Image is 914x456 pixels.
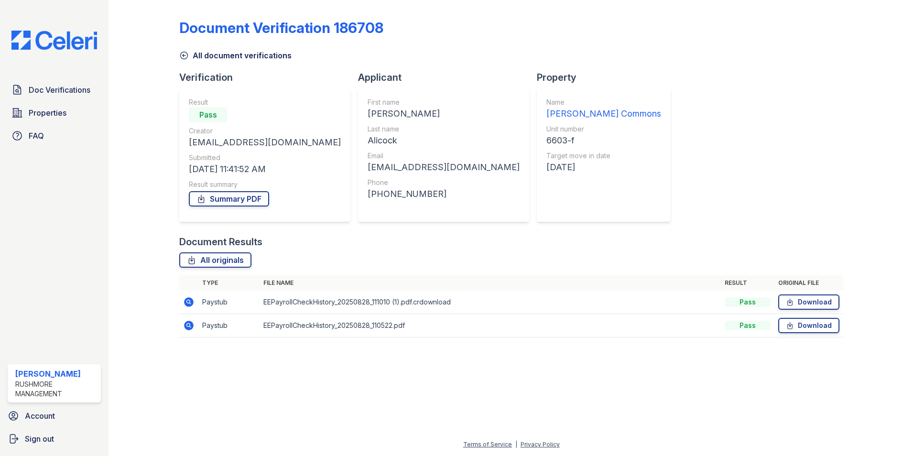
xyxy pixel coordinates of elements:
[189,153,341,163] div: Submitted
[546,151,661,161] div: Target move in date
[260,275,721,291] th: File name
[179,235,262,249] div: Document Results
[725,321,771,330] div: Pass
[368,107,520,120] div: [PERSON_NAME]
[358,71,537,84] div: Applicant
[368,187,520,201] div: [PHONE_NUMBER]
[368,124,520,134] div: Last name
[778,318,839,333] a: Download
[368,151,520,161] div: Email
[515,441,517,448] div: |
[198,314,260,337] td: Paystub
[189,163,341,176] div: [DATE] 11:41:52 AM
[179,19,383,36] div: Document Verification 186708
[368,161,520,174] div: [EMAIL_ADDRESS][DOMAIN_NAME]
[546,98,661,120] a: Name [PERSON_NAME] Commons
[260,314,721,337] td: EEPayrollCheckHistory_20250828_110522.pdf
[29,84,90,96] span: Doc Verifications
[189,98,341,107] div: Result
[725,297,771,307] div: Pass
[189,180,341,189] div: Result summary
[198,275,260,291] th: Type
[368,134,520,147] div: Alicock
[179,50,292,61] a: All document verifications
[8,103,101,122] a: Properties
[546,134,661,147] div: 6603-f
[463,441,512,448] a: Terms of Service
[368,98,520,107] div: First name
[25,433,54,445] span: Sign out
[189,107,227,122] div: Pass
[546,124,661,134] div: Unit number
[368,178,520,187] div: Phone
[8,80,101,99] a: Doc Verifications
[198,291,260,314] td: Paystub
[521,441,560,448] a: Privacy Policy
[4,429,105,448] a: Sign out
[8,126,101,145] a: FAQ
[4,406,105,425] a: Account
[546,98,661,107] div: Name
[15,368,97,380] div: [PERSON_NAME]
[546,161,661,174] div: [DATE]
[179,71,358,84] div: Verification
[774,275,843,291] th: Original file
[15,380,97,399] div: Rushmore Management
[537,71,678,84] div: Property
[29,130,44,141] span: FAQ
[260,291,721,314] td: EEPayrollCheckHistory_20250828_111010 (1).pdf.crdownload
[29,107,66,119] span: Properties
[4,31,105,50] img: CE_Logo_Blue-a8612792a0a2168367f1c8372b55b34899dd931a85d93a1a3d3e32e68fde9ad4.png
[179,252,251,268] a: All originals
[189,191,269,206] a: Summary PDF
[778,294,839,310] a: Download
[189,126,341,136] div: Creator
[721,275,774,291] th: Result
[546,107,661,120] div: [PERSON_NAME] Commons
[189,136,341,149] div: [EMAIL_ADDRESS][DOMAIN_NAME]
[25,410,55,422] span: Account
